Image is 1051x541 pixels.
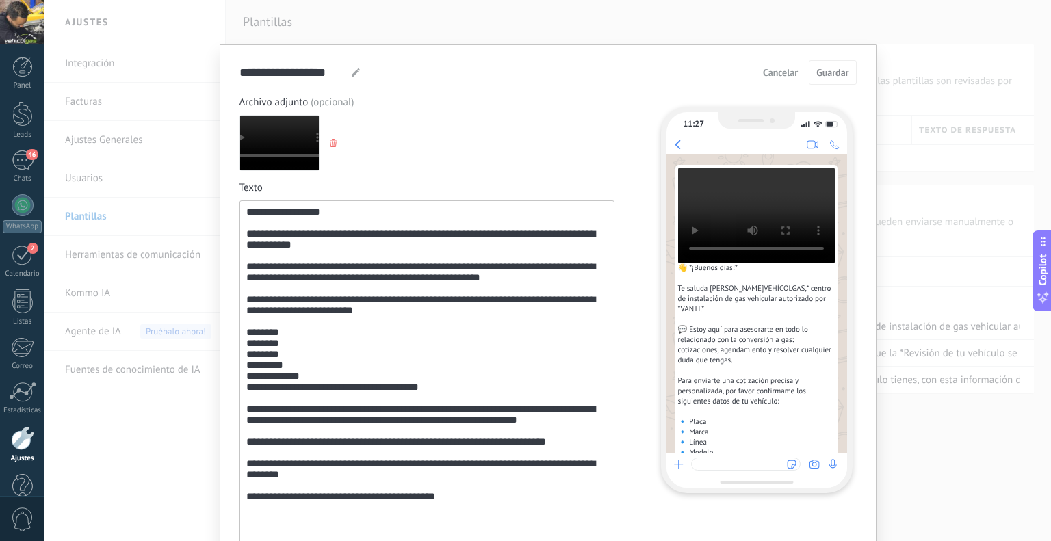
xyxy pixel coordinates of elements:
[684,119,704,129] div: 11:27
[763,68,798,77] span: Cancelar
[3,81,42,90] div: Panel
[3,362,42,371] div: Correo
[3,406,42,415] div: Estadísticas
[3,317,42,326] div: Listas
[27,243,38,254] span: 2
[3,174,42,183] div: Chats
[3,269,42,278] div: Calendario
[757,62,804,83] button: Cancelar
[3,131,42,140] div: Leads
[3,220,42,233] div: WhatsApp
[26,149,38,160] span: 46
[1036,254,1050,285] span: Copilot
[239,96,354,109] span: Archivo adjunto
[3,454,42,463] div: Ajustes
[239,181,263,195] span: Texto
[311,96,354,109] span: (opcional)
[816,68,848,77] span: Guardar
[809,60,856,85] button: Guardar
